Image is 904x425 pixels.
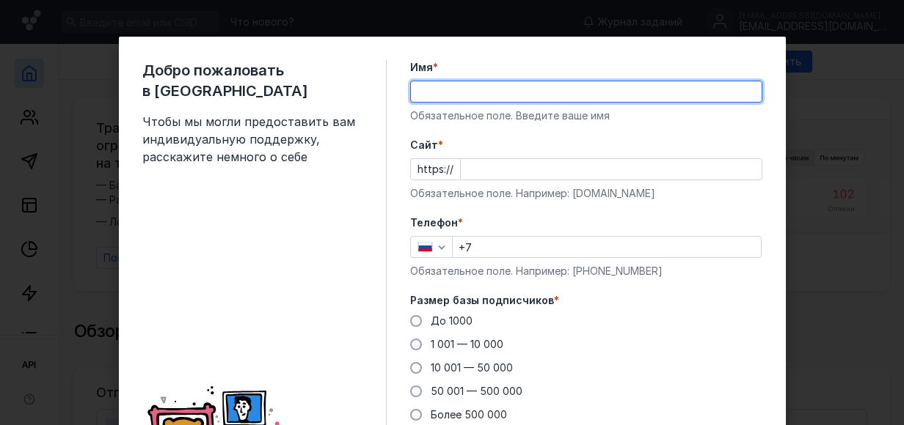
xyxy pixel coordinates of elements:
span: 10 001 — 50 000 [431,361,513,374]
span: Размер базы подписчиков [410,293,554,308]
span: Чтобы мы могли предоставить вам индивидуальную поддержку, расскажите немного о себе [142,113,362,166]
div: Обязательное поле. Введите ваше имя [410,108,762,123]
div: Обязательное поле. Например: [DOMAIN_NAME] [410,186,762,201]
span: 50 001 — 500 000 [431,385,522,397]
span: Cайт [410,138,438,152]
span: До 1000 [431,314,473,327]
span: Более 500 000 [431,408,507,421]
span: Телефон [410,215,458,230]
span: Добро пожаловать в [GEOGRAPHIC_DATA] [142,60,362,101]
span: Имя [410,60,433,75]
div: Обязательное поле. Например: [PHONE_NUMBER] [410,264,762,278]
span: 1 001 — 10 000 [431,338,503,350]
